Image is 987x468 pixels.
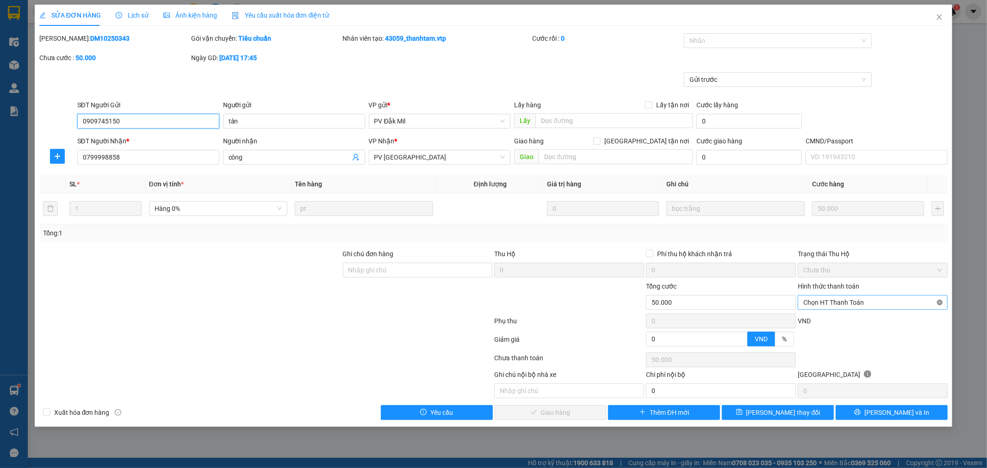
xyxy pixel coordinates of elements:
button: save[PERSON_NAME] thay đổi [722,405,834,420]
input: 0 [812,201,924,216]
span: Lấy hàng [514,101,541,109]
span: Ảnh kiện hàng [163,12,217,19]
span: Tổng cước [646,283,677,290]
strong: BIÊN NHẬN GỬI HÀNG HOÁ [32,55,107,62]
b: 43059_thanhtam.vtp [385,35,447,42]
span: 16:05:27 [DATE] [88,42,130,49]
span: info-circle [115,409,121,416]
label: Cước giao hàng [696,137,742,145]
span: Thu Hộ [494,250,515,258]
input: Ghi chú đơn hàng [343,263,493,277]
span: [PERSON_NAME] và In [864,407,929,418]
div: Người gửi [223,100,365,110]
button: plus [50,149,65,164]
span: [GEOGRAPHIC_DATA] tận nơi [601,136,693,146]
span: VP Nhận [369,137,395,145]
div: Chưa thanh toán [494,353,646,369]
span: Nơi gửi: [9,64,19,78]
span: SL [69,180,77,188]
input: Nhập ghi chú [494,383,644,398]
input: Ghi Chú [666,201,805,216]
span: close [936,13,943,21]
input: 0 [547,201,659,216]
span: VND [798,317,811,325]
div: Cước rồi : [532,33,682,43]
span: Xuất hóa đơn hàng [50,407,113,418]
span: save [736,409,743,416]
span: Chọn HT Thanh Toán [803,296,942,309]
input: Cước giao hàng [696,150,802,165]
span: Định lượng [474,180,507,188]
span: SỬA ĐƠN HÀNG [39,12,101,19]
label: Cước lấy hàng [696,101,738,109]
span: Giá trị hàng [547,180,581,188]
strong: CÔNG TY TNHH [GEOGRAPHIC_DATA] 214 QL13 - P.26 - Q.BÌNH THẠNH - TP HCM 1900888606 [24,15,75,49]
div: Gói vận chuyển: [191,33,341,43]
span: Giao [514,149,539,164]
div: Trạng thái Thu Hộ [798,249,948,259]
span: Lịch sử [116,12,149,19]
span: PV Tân Bình [374,150,505,164]
div: SĐT Người Nhận [77,136,219,146]
span: Yêu cầu xuất hóa đơn điện tử [232,12,329,19]
span: printer [854,409,861,416]
span: Cước hàng [812,180,844,188]
span: edit [39,12,46,18]
button: printer[PERSON_NAME] và In [836,405,948,420]
span: Hàng 0% [155,202,282,216]
b: [DATE] 17:45 [219,54,257,62]
span: Yêu cầu [430,407,453,418]
button: plus [931,201,944,216]
div: Phụ thu [494,316,646,332]
button: exclamation-circleYêu cầu [381,405,493,420]
div: [GEOGRAPHIC_DATA] [798,369,948,383]
img: logo [9,21,21,44]
label: Ghi chú đơn hàng [343,250,394,258]
div: Chi phí nội bộ [646,369,796,383]
div: VP gửi [369,100,511,110]
span: Lấy tận nơi [652,100,693,110]
span: Nơi nhận: [71,64,86,78]
div: Ghi chú nội bộ nhà xe [494,369,644,383]
input: Cước lấy hàng [696,114,802,129]
input: Dọc đường [535,113,693,128]
span: exclamation-circle [420,409,427,416]
div: Nhân viên tạo: [343,33,531,43]
div: SĐT Người Gửi [77,100,219,110]
span: PV Đắk Mil [374,114,505,128]
input: VD: Bàn, Ghế [295,201,433,216]
div: Chưa cước : [39,53,189,63]
button: checkGiao hàng [495,405,607,420]
span: user-add [352,154,360,161]
th: Ghi chú [663,175,808,193]
span: % [782,335,787,343]
span: close-circle [937,300,943,305]
b: 50.000 [75,54,96,62]
input: Dọc đường [539,149,693,164]
div: [PERSON_NAME]: [39,33,189,43]
span: Chưa thu [803,263,942,277]
span: Tên hàng [295,180,322,188]
span: PV Đắk Song [93,65,120,70]
span: Thêm ĐH mới [650,407,689,418]
button: plusThêm ĐH mới [608,405,720,420]
span: picture [163,12,170,18]
div: Tổng: 1 [43,228,381,238]
label: Hình thức thanh toán [798,283,859,290]
span: Lấy [514,113,535,128]
span: TB10250286 [93,35,130,42]
div: Người nhận [223,136,365,146]
span: plus [639,409,646,416]
span: Gửi trước [689,73,866,86]
b: DM10250343 [90,35,130,42]
span: Giao hàng [514,137,544,145]
span: Đơn vị tính [149,180,184,188]
span: [PERSON_NAME] thay đổi [746,407,820,418]
span: info-circle [864,370,871,378]
button: delete [43,201,58,216]
span: VND [755,335,768,343]
b: 0 [561,35,565,42]
img: icon [232,12,239,19]
button: Close [926,5,952,31]
div: CMND/Passport [806,136,948,146]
